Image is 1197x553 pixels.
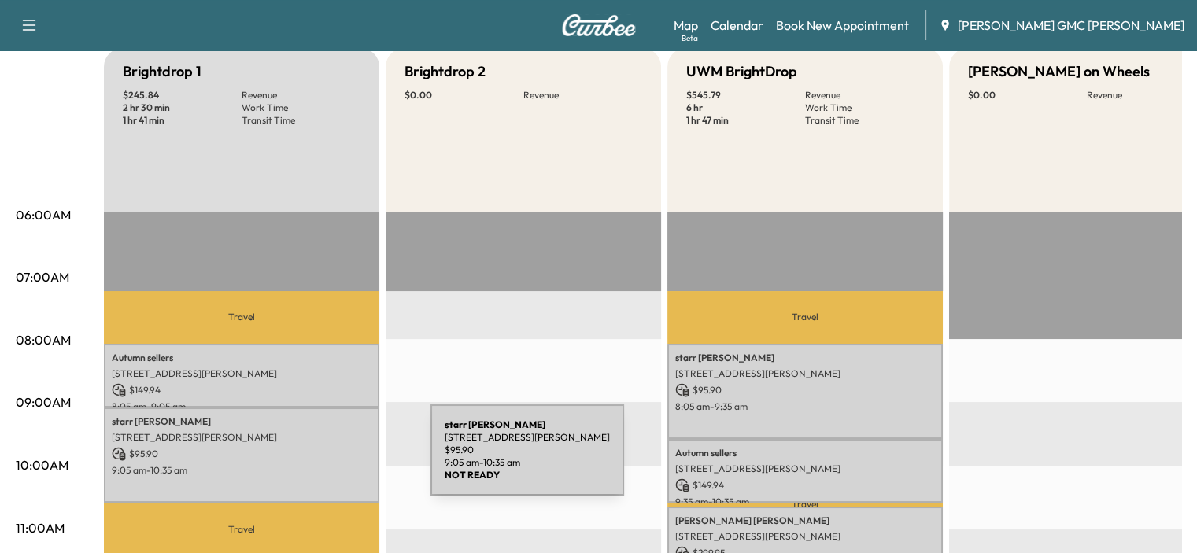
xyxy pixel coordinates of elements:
[667,503,943,507] p: Travel
[682,32,698,44] div: Beta
[686,61,797,83] h5: UWM BrightDrop
[675,352,935,364] p: starr [PERSON_NAME]
[16,205,71,224] p: 06:00AM
[667,291,943,344] p: Travel
[968,61,1150,83] h5: [PERSON_NAME] on Wheels
[675,367,935,380] p: [STREET_ADDRESS][PERSON_NAME]
[112,464,371,477] p: 9:05 am - 10:35 am
[16,267,69,286] p: 07:00AM
[686,89,805,101] p: $ 545.79
[112,447,371,461] p: $ 95.90
[242,101,360,114] p: Work Time
[16,330,71,349] p: 08:00AM
[112,352,371,364] p: Autumn sellers
[123,89,242,101] p: $ 245.84
[675,478,935,492] p: $ 149.94
[16,455,68,474] p: 10:00AM
[674,16,698,35] a: MapBeta
[112,431,371,444] p: [STREET_ADDRESS][PERSON_NAME]
[242,114,360,127] p: Transit Time
[561,14,637,36] img: Curbee Logo
[686,114,805,127] p: 1 hr 47 min
[104,291,379,344] p: Travel
[123,101,242,114] p: 2 hr 30 min
[16,518,65,537] p: 11:00AM
[675,530,935,543] p: [STREET_ADDRESS][PERSON_NAME]
[675,383,935,397] p: $ 95.90
[523,89,642,101] p: Revenue
[405,89,523,101] p: $ 0.00
[112,383,371,397] p: $ 149.94
[958,16,1184,35] span: [PERSON_NAME] GMC [PERSON_NAME]
[675,514,935,527] p: [PERSON_NAME] [PERSON_NAME]
[675,447,935,459] p: Autumn sellers
[16,393,71,411] p: 09:00AM
[242,89,360,101] p: Revenue
[805,101,924,114] p: Work Time
[675,400,935,413] p: 8:05 am - 9:35 am
[675,463,935,475] p: [STREET_ADDRESS][PERSON_NAME]
[112,367,371,380] p: [STREET_ADDRESS][PERSON_NAME]
[686,101,805,114] p: 6 hr
[123,114,242,127] p: 1 hr 41 min
[112,400,371,413] p: 8:05 am - 9:05 am
[123,61,201,83] h5: Brightdrop 1
[112,415,371,428] p: starr [PERSON_NAME]
[711,16,763,35] a: Calendar
[675,496,935,508] p: 9:35 am - 10:35 am
[405,61,486,83] h5: Brightdrop 2
[968,89,1087,101] p: $ 0.00
[776,16,909,35] a: Book New Appointment
[805,114,924,127] p: Transit Time
[805,89,924,101] p: Revenue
